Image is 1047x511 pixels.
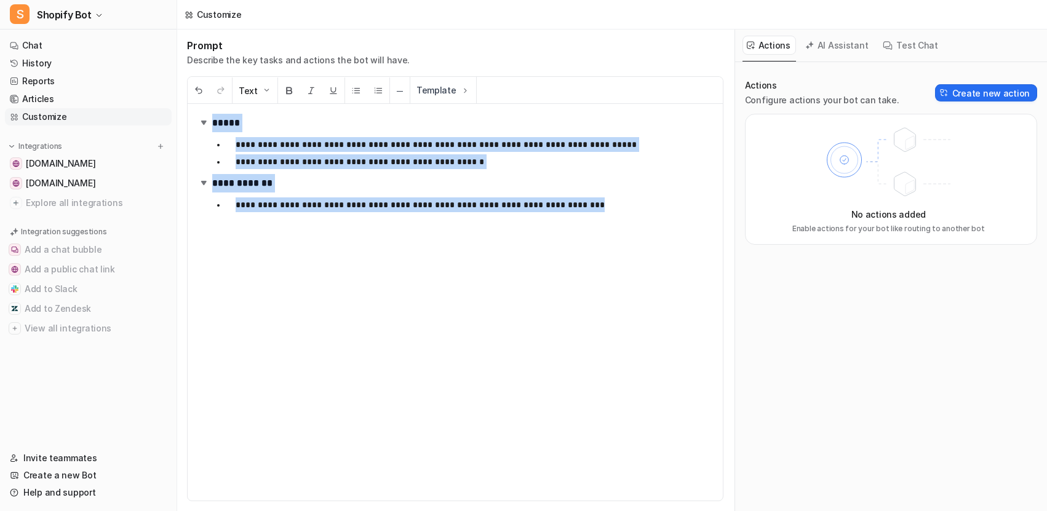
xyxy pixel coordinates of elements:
img: Template [460,85,470,95]
button: Underline [322,77,344,104]
button: Redo [210,77,232,104]
img: Unordered List [351,85,361,95]
button: Italic [300,77,322,104]
p: Describe the key tasks and actions the bot will have. [187,54,410,66]
img: Dropdown Down Arrow [261,85,271,95]
img: Create action [940,89,949,97]
img: View all integrations [11,325,18,332]
a: Help and support [5,484,172,501]
button: Test Chat [878,36,943,55]
p: Enable actions for your bot like routing to another bot [792,223,985,234]
img: expand-arrow.svg [197,116,210,129]
img: Italic [306,85,316,95]
a: Articles [5,90,172,108]
img: menu_add.svg [156,142,165,151]
a: Create a new Bot [5,467,172,484]
img: shopify.okta.com [12,180,20,187]
img: www.shopify.com [12,160,20,167]
button: Ordered List [367,77,389,104]
a: Chat [5,37,172,54]
a: shopify.okta.com[DOMAIN_NAME] [5,175,172,192]
button: Add a chat bubbleAdd a chat bubble [5,240,172,259]
button: Actions [742,36,796,55]
button: AI Assistant [801,36,874,55]
div: Customize [197,8,241,21]
img: Add to Zendesk [11,305,18,312]
img: Underline [328,85,338,95]
button: Add to SlackAdd to Slack [5,279,172,299]
p: Integrations [18,141,62,151]
button: Unordered List [345,77,367,104]
span: Explore all integrations [26,193,167,213]
img: Add to Slack [11,285,18,293]
p: No actions added [851,208,926,221]
p: Configure actions your bot can take. [745,94,899,106]
img: Undo [194,85,204,95]
button: Integrations [5,140,66,153]
span: [DOMAIN_NAME] [26,177,95,189]
a: Reports [5,73,172,90]
span: S [10,4,30,24]
a: History [5,55,172,72]
img: Add a chat bubble [11,246,18,253]
span: [DOMAIN_NAME] [26,157,95,170]
img: Ordered List [373,85,383,95]
a: Explore all integrations [5,194,172,212]
button: Undo [188,77,210,104]
button: ─ [390,77,410,104]
a: Customize [5,108,172,125]
button: Add to ZendeskAdd to Zendesk [5,299,172,319]
p: Integration suggestions [21,226,106,237]
a: Invite teammates [5,450,172,467]
button: Bold [278,77,300,104]
img: expand-arrow.svg [197,176,210,189]
img: Redo [216,85,226,95]
img: Bold [284,85,294,95]
span: Shopify Bot [37,6,92,23]
button: Text [233,77,277,104]
h1: Prompt [187,39,410,52]
button: Add a public chat linkAdd a public chat link [5,259,172,279]
img: Add a public chat link [11,266,18,273]
button: Template [410,77,476,103]
button: Create new action [935,84,1037,101]
button: View all integrationsView all integrations [5,319,172,338]
img: explore all integrations [10,197,22,209]
img: expand menu [7,142,16,151]
p: Actions [745,79,899,92]
a: www.shopify.com[DOMAIN_NAME] [5,155,172,172]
